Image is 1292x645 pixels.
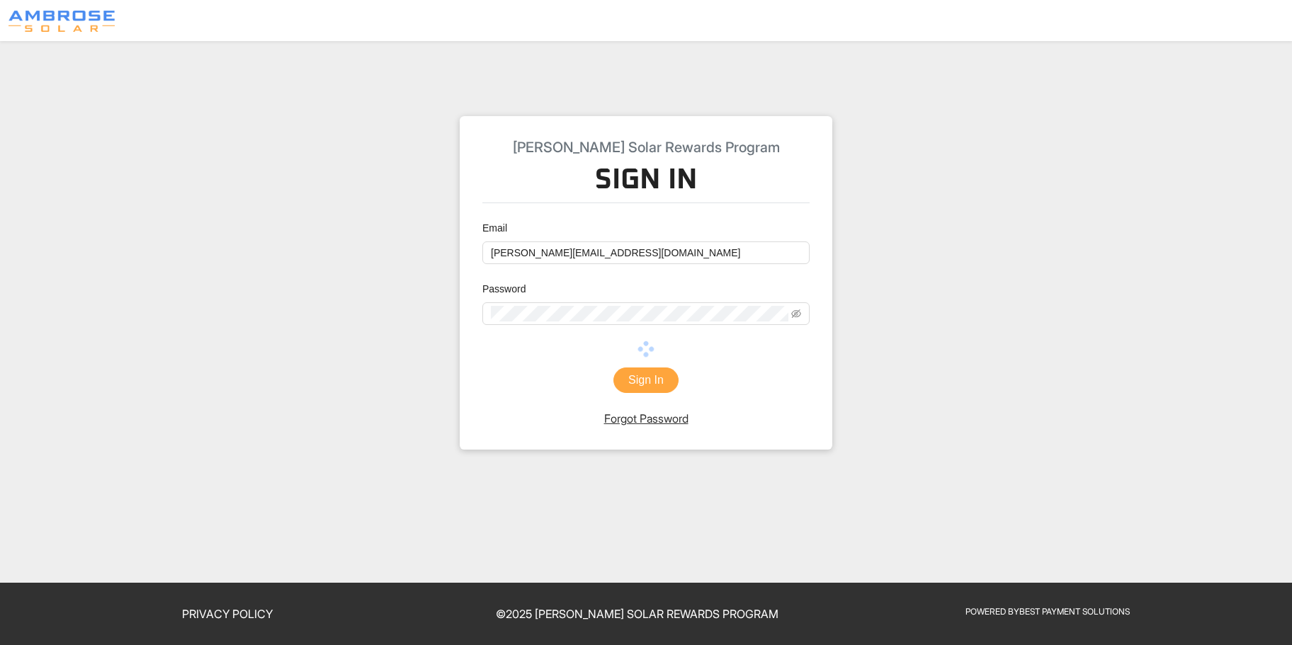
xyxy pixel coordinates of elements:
[482,139,810,156] h5: [PERSON_NAME] Solar Rewards Program
[482,281,535,297] label: Password
[604,411,688,426] a: Forgot Password
[491,306,788,321] input: Password
[482,220,517,236] label: Email
[965,606,1130,617] a: Powered ByBest Payment Solutions
[791,309,801,319] span: eye-invisible
[441,605,834,622] p: © 2025 [PERSON_NAME] Solar Rewards Program
[182,607,273,621] a: Privacy Policy
[482,163,810,203] h3: Sign In
[8,11,115,32] img: Program logo
[613,367,679,393] button: Sign In
[482,241,810,264] input: Email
